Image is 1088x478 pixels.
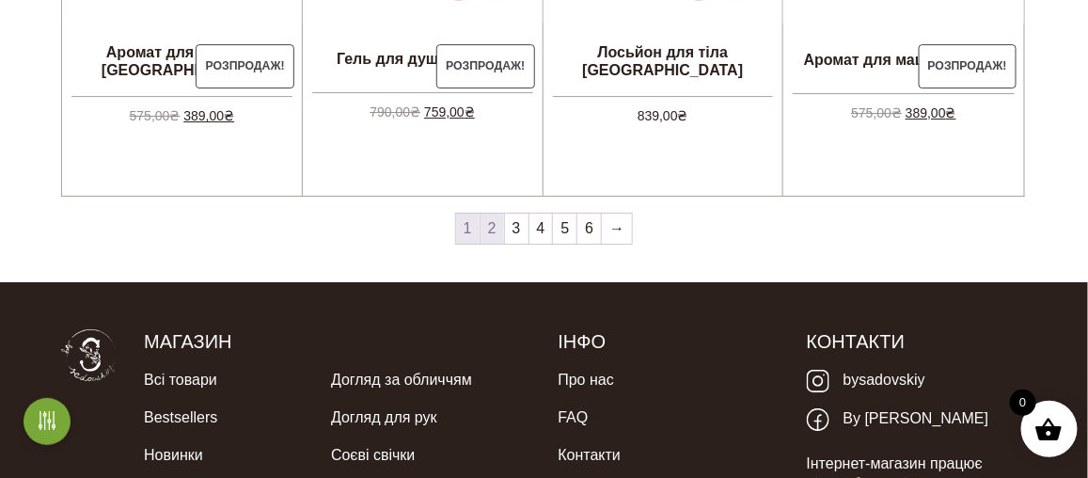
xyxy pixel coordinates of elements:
a: By [PERSON_NAME] [807,400,989,438]
h2: Лосьйон для тіла [GEOGRAPHIC_DATA] [544,36,783,87]
span: ₴ [678,108,688,123]
a: 6 [577,214,601,244]
span: Розпродаж! [196,44,294,89]
a: bysadovskiy [807,361,925,400]
a: FAQ [558,399,588,437]
a: Догляд за обличчям [331,361,472,399]
span: ₴ [946,105,956,120]
span: ₴ [224,108,234,123]
h2: Аромат для машини NORD [783,37,1024,84]
bdi: 575,00 [851,105,902,120]
bdi: 839,00 [638,108,688,123]
span: 0 [1010,390,1036,416]
span: ₴ [891,105,902,120]
a: 4 [529,214,553,244]
span: 1 [456,214,480,244]
a: Bestsellers [144,399,217,437]
a: Контакти [558,437,621,474]
span: ₴ [465,104,475,119]
span: ₴ [410,104,420,119]
span: Розпродаж! [919,44,1017,89]
bdi: 389,00 [183,108,234,123]
h2: Аромат для машини [GEOGRAPHIC_DATA] [62,36,302,87]
bdi: 790,00 [370,104,420,119]
a: → [602,214,632,244]
bdi: 759,00 [424,104,475,119]
bdi: 389,00 [906,105,956,120]
a: Всі товари [144,361,217,399]
a: 5 [553,214,576,244]
span: Розпродаж! [436,44,535,89]
a: Догляд для рук [331,399,437,437]
a: Соєві свічки [331,437,415,474]
a: Новинки [144,437,203,474]
h5: Магазин [144,329,529,354]
a: 3 [505,214,528,244]
span: ₴ [169,108,180,123]
a: 2 [481,214,504,244]
h5: Контакти [807,329,1027,354]
h5: Інфо [558,329,778,354]
bdi: 575,00 [130,108,181,123]
a: Про нас [558,361,613,399]
h2: Гель для душу Monaco [303,36,543,83]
